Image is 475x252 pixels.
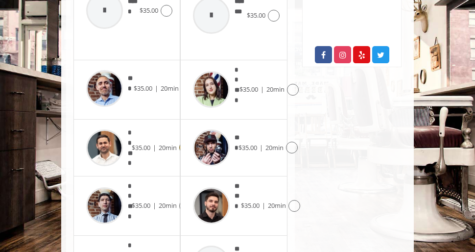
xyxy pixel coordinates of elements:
[153,201,156,210] span: |
[266,85,285,94] span: 20min
[155,84,158,93] span: |
[159,201,177,210] span: 20min
[247,11,265,20] span: $35.00
[134,84,152,93] span: $35.00
[265,143,284,152] span: 20min
[161,84,179,93] span: 20min
[268,201,286,210] span: 20min
[132,143,150,152] span: $35.00
[132,201,150,210] span: $35.00
[261,85,264,94] span: |
[238,143,257,152] span: $35.00
[260,143,263,152] span: |
[153,143,156,152] span: |
[241,201,260,210] span: $35.00
[159,143,177,152] span: 20min
[140,6,158,15] span: $35.00
[239,85,258,94] span: $35.00
[262,201,265,210] span: |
